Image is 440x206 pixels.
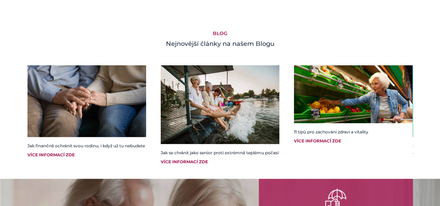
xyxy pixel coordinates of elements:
div: Více informací zde [27,152,146,158]
a: Jak finančně ochránit svou rodinu, i když už tu nebudeteVíce informací zde [27,65,146,164]
h4: Nejnovější články na našem Blogu [27,39,413,49]
a: 11 tipů pro zachování zdraví a vitalityVíce informací zde [294,65,413,150]
h6: 11 tipů pro zachování zdraví a vitality [294,129,413,135]
h6: Jak se chránit jako senior proti extrémně teplému počasí [161,150,279,156]
div: Více informací zde [161,159,279,165]
img: Senioři v léte vedle vody. [161,65,279,144]
h6: Jak finančně ochránit svou rodinu, i když už tu nebudete [27,143,146,149]
div: Více informací zde [294,138,413,144]
h5: BLOG [27,31,413,36]
a: Senioři v léte vedle vody.Jak se chránit jako senior proti extrémně teplému počasíVíce informací zde [161,65,279,171]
